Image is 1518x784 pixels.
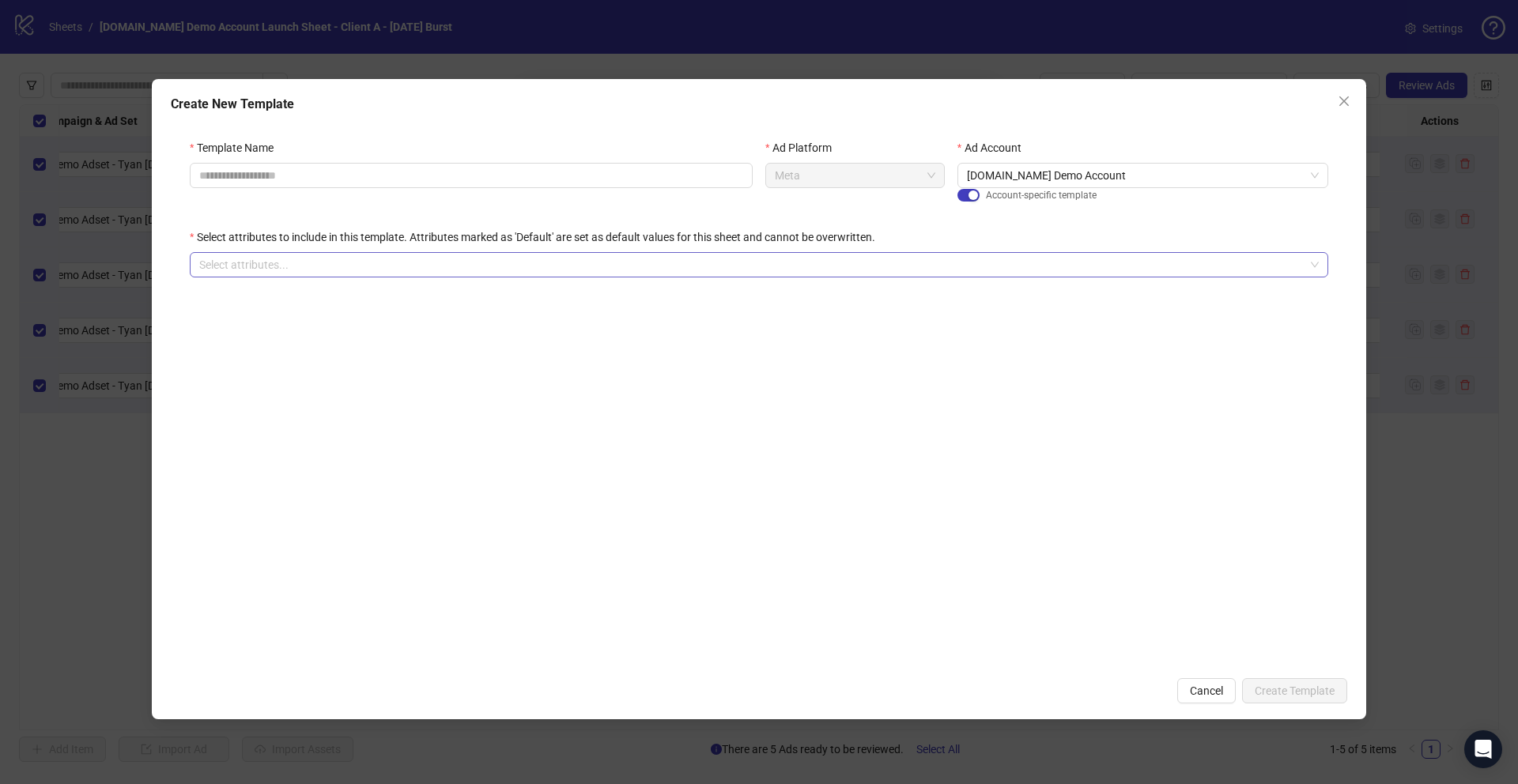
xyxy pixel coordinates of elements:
[1464,730,1502,768] div: Open Intercom Messenger
[957,139,1032,156] label: Ad Account
[1331,89,1357,114] button: Close
[190,163,753,188] input: Template Name
[765,139,842,156] label: Ad Platform
[190,228,885,246] label: Select attributes to include in this template. Attributes marked as 'Default' are set as default ...
[1177,678,1236,703] button: Cancel
[1338,95,1350,107] span: close
[986,188,1097,203] span: Account-specific template
[775,164,935,187] span: Meta
[967,164,1319,187] span: Kitchn.io Demo Account
[1190,684,1223,697] span: Cancel
[171,95,1347,114] div: Create New Template
[190,139,284,156] label: Template Name
[1242,678,1347,703] button: Create Template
